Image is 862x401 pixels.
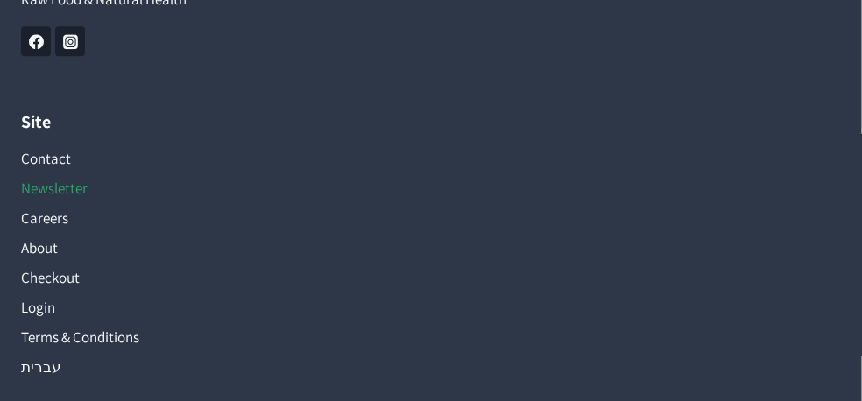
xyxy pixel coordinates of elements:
h2: Site [21,109,841,135]
a: Login [21,292,841,322]
a: Contact [21,144,841,173]
a: Instagram [55,26,85,56]
a: About [21,233,841,263]
a: Facebook [21,26,51,56]
a: Terms & Conditions [21,322,841,352]
a: Careers [21,203,841,233]
a: Newsletter [21,173,841,203]
a: Checkout [21,263,841,292]
a: עברית [21,352,841,382]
